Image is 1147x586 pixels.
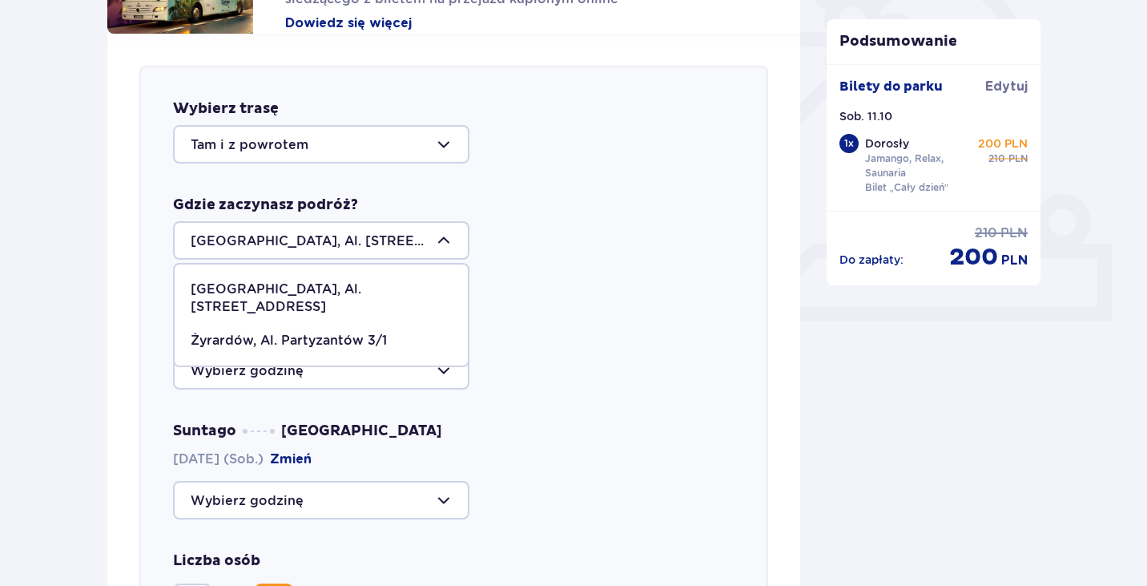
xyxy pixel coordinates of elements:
span: Edytuj [985,78,1028,95]
span: 210 [975,224,997,242]
span: [DATE] (Sob.) [173,451,312,468]
p: Dorosły [865,135,909,152]
p: Bilety do parku [839,78,943,95]
span: [GEOGRAPHIC_DATA] [281,422,442,441]
p: Wybierz trasę [173,99,279,119]
p: Gdzie zaczynasz podróż? [173,196,358,215]
p: Żyrardów, Al. Partyzantów 3/1 [191,332,387,350]
p: 200 PLN [978,135,1028,152]
p: [GEOGRAPHIC_DATA], Al. [STREET_ADDRESS] [191,281,452,316]
button: Zmień [270,451,312,468]
span: 200 [949,242,998,273]
p: Liczba osób [173,552,260,571]
p: Podsumowanie [827,32,1041,51]
span: Suntago [173,422,236,441]
p: Do zapłaty : [839,252,904,268]
p: Sob. 11.10 [839,108,892,124]
span: PLN [1001,252,1028,269]
button: Dowiedz się więcej [285,14,412,32]
img: dots [243,429,275,434]
div: 1 x [839,134,859,153]
span: PLN [1008,152,1028,166]
span: 210 [988,152,1005,166]
span: PLN [1000,224,1028,242]
p: Jamango, Relax, Saunaria [865,152,976,180]
p: Bilet „Cały dzień” [865,180,949,195]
